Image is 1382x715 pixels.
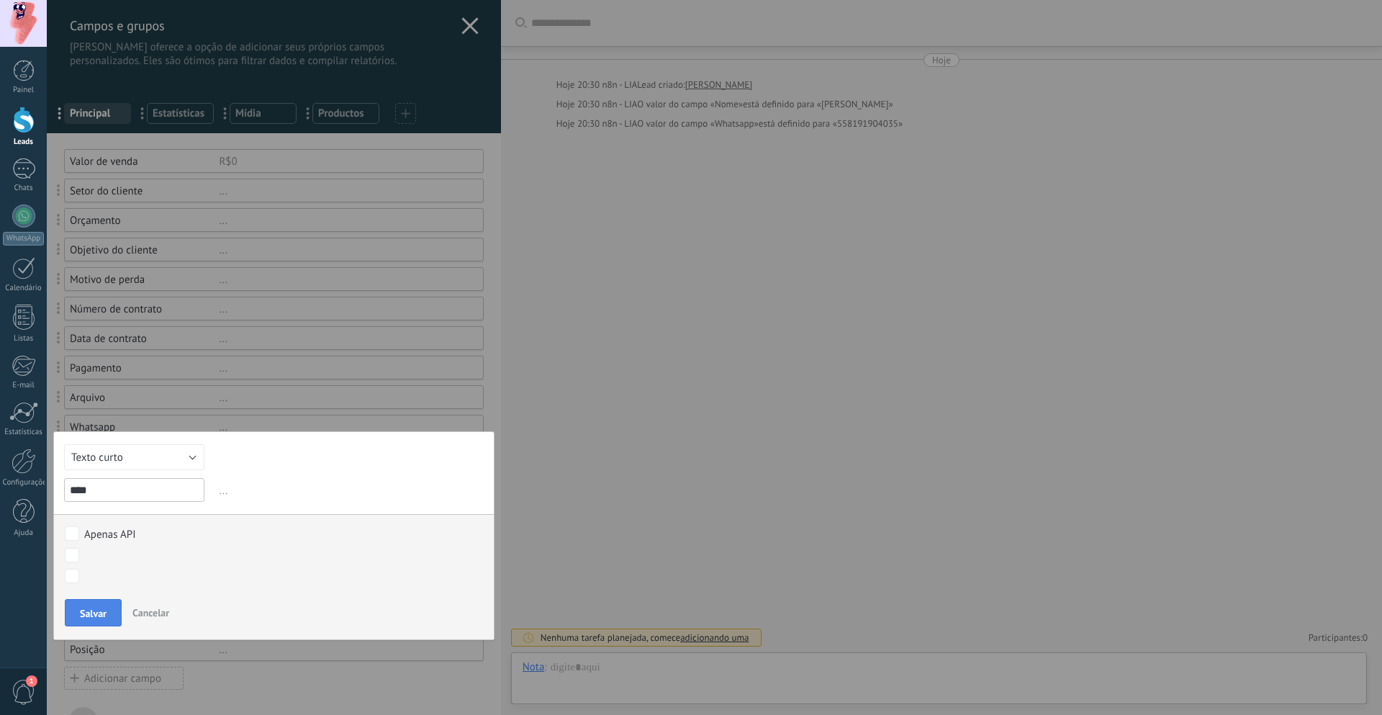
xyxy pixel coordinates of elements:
[127,599,175,626] button: Cancelar
[84,528,136,541] div: Apenas API
[64,444,204,470] button: Texto curto
[217,479,484,503] span: ...
[132,606,169,619] span: Cancelar
[80,608,107,619] span: Salvar
[65,599,122,626] button: Salvar
[71,451,123,464] span: Texto curto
